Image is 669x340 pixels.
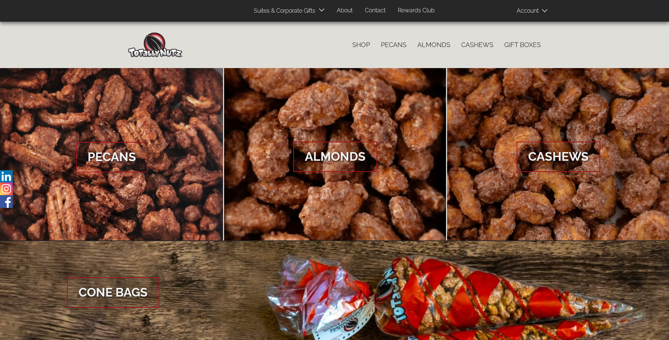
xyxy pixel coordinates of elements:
[347,37,375,53] a: Shop
[67,277,159,308] span: Cone Bags
[128,33,182,57] img: Home
[412,37,456,53] a: Almonds
[248,4,317,18] a: Suites & Corporate Gifts
[375,37,412,53] a: Pecans
[392,4,440,18] a: Rewards Club
[331,4,358,18] a: About
[456,37,499,53] a: Cashews
[359,4,391,18] a: Contact
[293,142,377,172] span: Almonds
[517,142,600,172] span: Cashews
[224,68,446,241] a: Almonds
[499,37,546,53] a: Gift Boxes
[76,142,148,172] span: Pecans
